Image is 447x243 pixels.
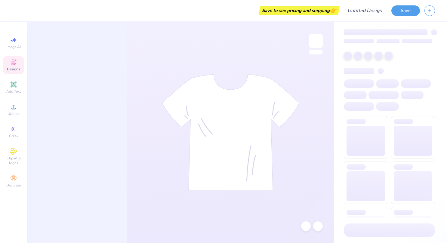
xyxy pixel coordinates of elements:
[260,6,338,15] div: Save to see pricing and shipping
[343,5,387,17] input: Untitled Design
[7,45,21,49] span: Image AI
[162,74,300,191] img: tee-skeleton.svg
[391,5,420,16] button: Save
[9,134,18,138] span: Greek
[6,183,21,188] span: Decorate
[330,7,336,14] span: 👉
[3,156,24,165] span: Clipart & logos
[6,89,21,94] span: Add Text
[7,67,20,72] span: Designs
[8,111,20,116] span: Upload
